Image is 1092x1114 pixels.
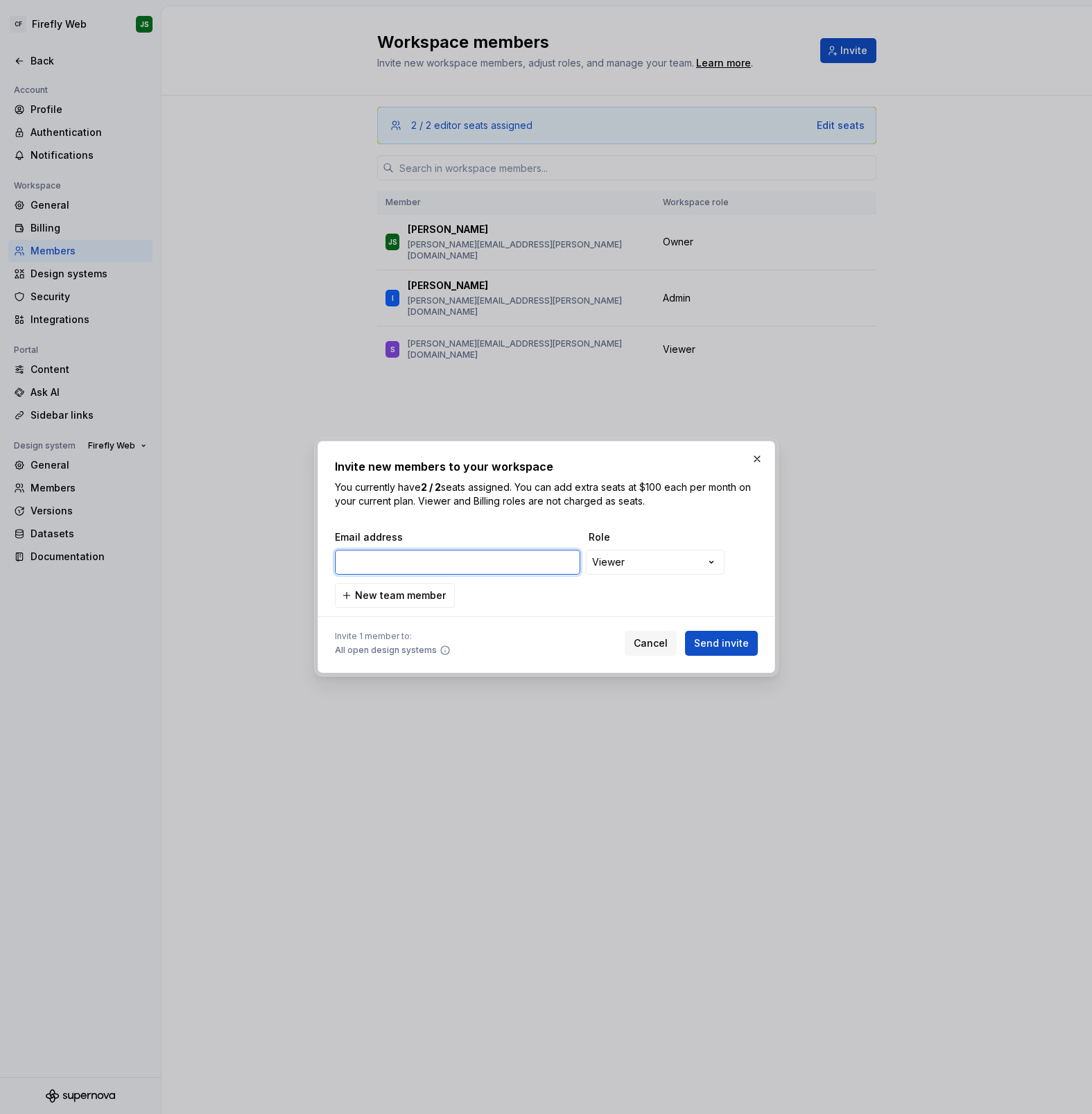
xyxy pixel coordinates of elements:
span: Cancel [634,636,668,650]
span: New team member [355,589,446,602]
button: New team member [335,583,455,608]
span: Send invite [694,636,749,650]
p: You currently have seats assigned. You can add extra seats at $100 each per month on your current... [335,480,758,508]
span: Invite 1 member to: [335,631,451,642]
button: Send invite [685,631,758,656]
span: All open design systems [335,645,437,656]
h2: Invite new members to your workspace [335,458,758,475]
span: Email address [335,530,583,544]
span: Role [589,530,727,544]
button: Cancel [625,631,677,656]
b: 2 / 2 [421,481,441,493]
